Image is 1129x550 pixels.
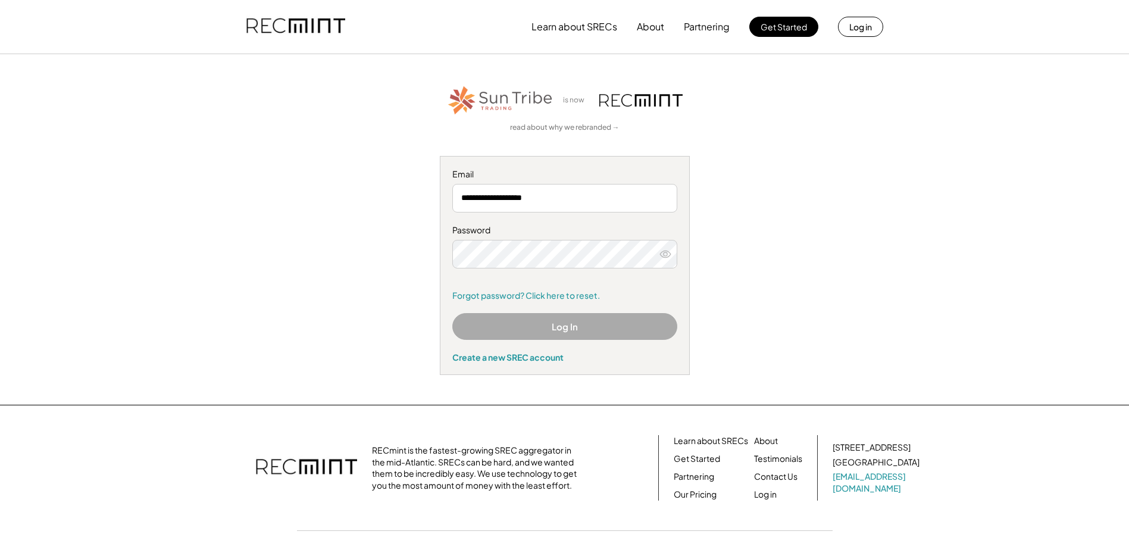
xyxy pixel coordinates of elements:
a: Learn about SRECs [674,435,748,447]
img: recmint-logotype%403x.png [256,447,357,489]
div: Password [452,224,677,236]
img: STT_Horizontal_Logo%2B-%2BColor.png [447,84,554,117]
a: read about why we rebranded → [510,123,620,133]
button: Partnering [684,15,730,39]
a: Our Pricing [674,489,717,501]
a: Get Started [674,453,720,465]
div: [GEOGRAPHIC_DATA] [833,457,920,468]
img: recmint-logotype%403x.png [246,7,345,47]
div: RECmint is the fastest-growing SREC aggregator in the mid-Atlantic. SRECs can be hard, and we wan... [372,445,583,491]
button: About [637,15,664,39]
img: recmint-logotype%403x.png [599,94,683,107]
button: Learn about SRECs [531,15,617,39]
div: Email [452,168,677,180]
a: Testimonials [754,453,802,465]
a: Forgot password? Click here to reset. [452,290,677,302]
a: About [754,435,778,447]
button: Log In [452,313,677,340]
div: Create a new SREC account [452,352,677,362]
a: [EMAIL_ADDRESS][DOMAIN_NAME] [833,471,922,494]
div: is now [560,95,593,105]
a: Contact Us [754,471,798,483]
button: Get Started [749,17,818,37]
a: Log in [754,489,777,501]
a: Partnering [674,471,714,483]
div: [STREET_ADDRESS] [833,442,911,454]
button: Log in [838,17,883,37]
